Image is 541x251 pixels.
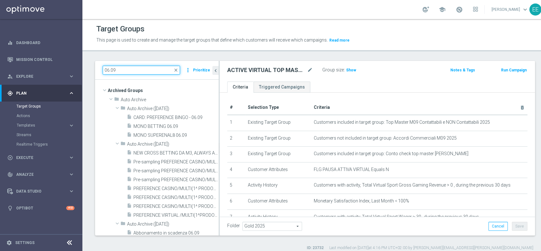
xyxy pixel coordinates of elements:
[254,82,310,93] a: Triggered Campaigns
[245,194,311,209] td: Customer Attributes
[68,171,74,177] i: keyboard_arrow_right
[227,131,245,147] td: 2
[227,147,245,162] td: 3
[314,105,330,110] span: Criteria
[314,151,468,156] span: Customers included in target group: Conto check top master [PERSON_NAME]
[66,206,74,210] div: +10
[307,66,313,74] i: mode_edit
[7,57,75,62] div: Mission Control
[227,82,254,93] a: Criteria
[127,123,132,130] i: insert_drive_file
[7,34,74,51] div: Dashboard
[7,200,74,216] div: Optibot
[133,204,219,209] span: PREFERENCE CASINO/MULTI(1^ PRODOTTO CASINO GGR M08) -LOW 3.001-9.000 GGR CASINO M08 06.09
[16,123,75,128] button: Templates keyboard_arrow_right
[7,172,68,177] div: Analyze
[127,176,132,184] i: insert_drive_file
[245,131,311,147] td: Existing Target Group
[16,156,68,160] span: Execute
[7,172,75,177] button: track_changes Analyze keyboard_arrow_right
[17,123,68,127] div: Templates
[346,68,356,72] span: Show
[314,135,457,141] span: Customers not included in target group: Accordi Commerciali M09 2025
[133,186,219,191] span: PREFERENCE CASINO/MULTI(1^ PRODOTTO CASINO GGR M08) - MEDIUM 1.001 - 3.000 GGR CASINO M08 06.09
[7,155,13,161] i: play_circle_outline
[522,6,529,13] span: keyboard_arrow_down
[68,188,74,194] i: keyboard_arrow_right
[227,223,240,228] label: Folder
[16,130,82,140] div: Streams
[344,67,345,73] label: :
[7,74,13,79] i: person_search
[245,162,311,178] td: Customer Attributes
[7,91,75,96] button: gps_fixed Plan keyboard_arrow_right
[185,66,191,75] i: more_vert
[488,222,508,231] button: Cancel
[7,74,68,79] div: Explore
[439,6,446,13] span: school
[7,40,13,46] i: equalizer
[7,155,68,161] div: Execute
[16,102,82,111] div: Target Groups
[16,132,66,137] a: Streams
[103,66,180,75] input: Quick find group or folder
[314,182,511,188] span: Customers with activity, Total Virtual Sport Gross Gaming Revenue > 0 , during the previous 30 days
[17,123,62,127] span: Templates
[127,221,219,227] span: Auto Archive (2025-03-08)
[450,67,476,74] button: Notes & Tags
[7,206,75,211] button: lightbulb Optibot +10
[227,194,245,209] td: 6
[245,147,311,162] td: Existing Target Group
[227,178,245,194] td: 5
[133,115,219,120] span: CARD: PREFERENCE BINGO - 06.09
[500,67,527,74] button: Run Campaign
[314,198,409,204] span: Monetary Satisfaction Index, Last Month < 100%
[133,150,219,156] span: NEW CROSS BETTING DA M3, ALWAYS ACTIVE NON APPLICARE REGOLE 06.09
[212,66,219,75] button: chevron_left
[491,5,529,14] a: [PERSON_NAME]keyboard_arrow_down
[133,133,219,138] span: MONO SUPERENAL8 06.09
[96,37,328,43] span: This page is used to create and manage the target groups that define which customers will receive...
[7,172,13,177] i: track_changes
[7,90,68,96] div: Plan
[127,132,132,139] i: insert_drive_file
[16,34,74,51] a: Dashboard
[227,66,306,74] h2: ACTIVE VIRTUAL TOP MASTER L1M ALL 04.09
[329,245,533,251] label: Last modified on [DATE] at 4:16 PM UTC+02:00 by [PERSON_NAME][EMAIL_ADDRESS][PERSON_NAME][DOMAIN_...
[127,114,132,122] i: insert_drive_file
[121,97,219,102] span: Auto Archive
[307,245,324,251] label: ID: 23732
[213,68,219,74] i: chevron_left
[245,100,311,115] th: Selection Type
[16,75,68,78] span: Explore
[7,40,75,45] button: equalizer Dashboard
[133,159,219,165] span: Pre-sampling PREFERENCE CASINO/MULTI(1^ PRODOTTO CASINO GGR M08) - MEDIUM 1.001 - 3.000 GGR CASIN...
[133,168,219,174] span: Pre-sampling PREFERENCE CASINO/MULTI(1^ PRODOTTO CASINO GGR M08) - TOP 1.000 GGR CASINO M08 06.09
[7,188,68,194] div: Data Studio
[173,68,178,73] span: close
[7,155,75,160] button: play_circle_outline Execute keyboard_arrow_right
[7,74,75,79] button: person_search Explore keyboard_arrow_right
[16,142,66,147] a: Realtime Triggers
[7,51,74,68] div: Mission Control
[16,111,82,121] div: Actions
[127,194,132,201] i: insert_drive_file
[245,178,311,194] td: Activity History
[114,96,119,104] i: folder
[245,115,311,131] td: Existing Target Group
[68,122,74,129] i: keyboard_arrow_right
[68,90,74,96] i: keyboard_arrow_right
[329,37,350,44] button: Read more
[133,177,219,182] span: Pre-sampling PREFERENCE CASINO/MULTI(1^ PRODOTTO CASINO GGR M08) -LOW 3.001-9.000 GGR CASINO M08 ...
[127,168,132,175] i: insert_drive_file
[16,113,66,118] a: Actions
[127,106,219,111] span: Auto Archive (2023-03-06)
[16,121,82,130] div: Templates
[16,200,66,216] a: Optibot
[7,189,75,194] button: Data Studio keyboard_arrow_right
[227,162,245,178] td: 4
